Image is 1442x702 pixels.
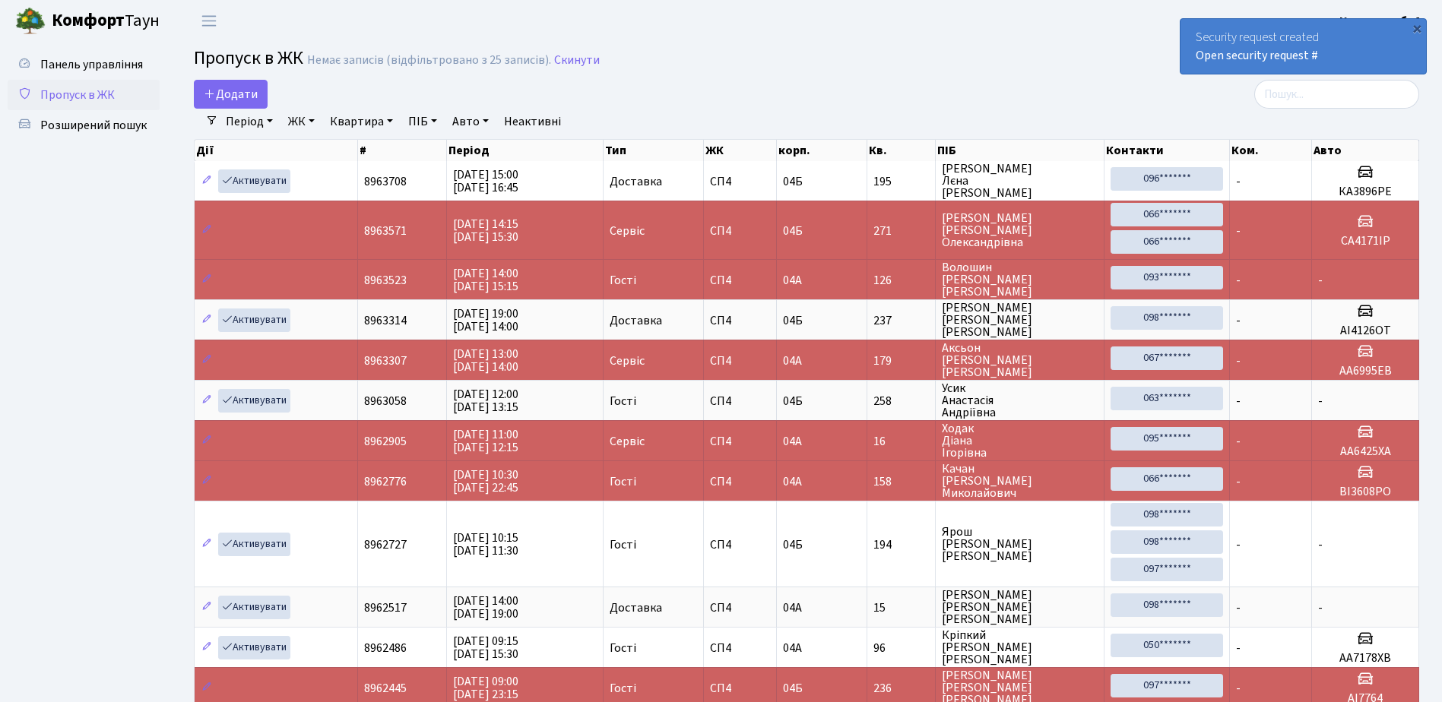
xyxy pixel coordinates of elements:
span: СП4 [710,274,770,286]
span: 04Б [783,312,803,329]
span: 126 [873,274,930,286]
span: 04А [783,599,802,616]
span: - [1318,393,1323,409]
span: Таун [52,8,160,34]
span: - [1236,312,1241,329]
span: - [1236,536,1241,553]
span: Доставка [610,315,662,327]
a: Пропуск в ЖК [8,80,160,110]
div: × [1409,21,1425,36]
span: 8962517 [364,599,407,616]
span: Усик Анастасія Андріївна [942,382,1098,419]
span: 8963708 [364,173,407,190]
span: 04А [783,272,802,289]
span: [DATE] 14:15 [DATE] 15:30 [453,216,518,245]
span: - [1236,640,1241,656]
span: [DATE] 13:00 [DATE] 14:00 [453,346,518,375]
input: Пошук... [1254,80,1419,109]
span: - [1236,353,1241,369]
span: Гості [610,539,636,551]
th: ПІБ [936,140,1104,161]
span: СП4 [710,602,770,614]
span: [DATE] 19:00 [DATE] 14:00 [453,305,518,335]
b: Консьєрж б. 4. [1339,13,1424,30]
span: 04Б [783,536,803,553]
span: Кріпкий [PERSON_NAME] [PERSON_NAME] [942,629,1098,666]
span: 158 [873,476,930,488]
span: 04Б [783,173,803,190]
span: Додати [204,86,258,103]
h5: АА6995ЕВ [1318,364,1412,378]
span: 8962445 [364,680,407,697]
span: - [1236,272,1241,289]
a: Активувати [218,308,290,332]
h5: AI4126OT [1318,324,1412,338]
span: 04А [783,640,802,656]
span: СП4 [710,476,770,488]
span: Качан [PERSON_NAME] Миколайович [942,463,1098,499]
span: СП4 [710,315,770,327]
span: [DATE] 14:00 [DATE] 15:15 [453,265,518,295]
span: Сервіс [610,435,645,447]
h5: СА4171ІР [1318,234,1412,248]
span: - [1318,599,1323,616]
a: Активувати [218,533,290,556]
a: Open security request # [1196,47,1318,64]
span: Пропуск в ЖК [40,87,115,103]
span: Гості [610,395,636,407]
h5: АА6425ХА [1318,444,1412,459]
span: СП4 [710,355,770,367]
a: Період [220,109,279,134]
span: 236 [873,682,930,694]
th: Ком. [1230,140,1312,161]
span: Гості [610,682,636,694]
h5: АА7178ХВ [1318,651,1412,666]
span: [DATE] 10:30 [DATE] 22:45 [453,466,518,496]
span: 04А [783,473,802,490]
span: Гості [610,476,636,488]
a: Активувати [218,636,290,659]
span: Пропуск в ЖК [194,45,303,71]
span: 8963314 [364,312,407,329]
span: 194 [873,539,930,551]
a: Скинути [554,53,600,68]
span: 04Б [783,393,803,409]
span: 04Б [783,223,803,239]
span: Ходак Діана Ігорівна [942,422,1098,459]
a: Неактивні [498,109,567,134]
span: [DATE] 12:00 [DATE] 13:15 [453,386,518,416]
span: Доставка [610,602,662,614]
span: Доставка [610,175,662,188]
span: [DATE] 14:00 [DATE] 19:00 [453,593,518,622]
a: Активувати [218,389,290,413]
span: - [1236,680,1241,697]
span: СП4 [710,642,770,654]
span: 8963571 [364,223,407,239]
b: Комфорт [52,8,125,33]
span: СП4 [710,395,770,407]
a: Активувати [218,169,290,193]
span: 237 [873,315,930,327]
span: 8962486 [364,640,407,656]
span: Гості [610,642,636,654]
span: 16 [873,435,930,447]
a: Розширений пошук [8,110,160,141]
span: 15 [873,602,930,614]
span: 04Б [783,680,803,697]
span: Ярош [PERSON_NAME] [PERSON_NAME] [942,526,1098,562]
img: logo.png [15,6,46,36]
span: Розширений пошук [40,117,147,134]
span: 8962905 [364,433,407,450]
span: 8963523 [364,272,407,289]
span: [PERSON_NAME] Лєна [PERSON_NAME] [942,163,1098,199]
span: 8963307 [364,353,407,369]
a: Активувати [218,596,290,619]
span: [DATE] 15:00 [DATE] 16:45 [453,166,518,196]
span: 195 [873,175,930,188]
div: Немає записів (відфільтровано з 25 записів). [307,53,551,68]
th: Контакти [1104,140,1230,161]
span: СП4 [710,225,770,237]
th: корп. [777,140,867,161]
th: # [358,140,447,161]
a: Панель управління [8,49,160,80]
